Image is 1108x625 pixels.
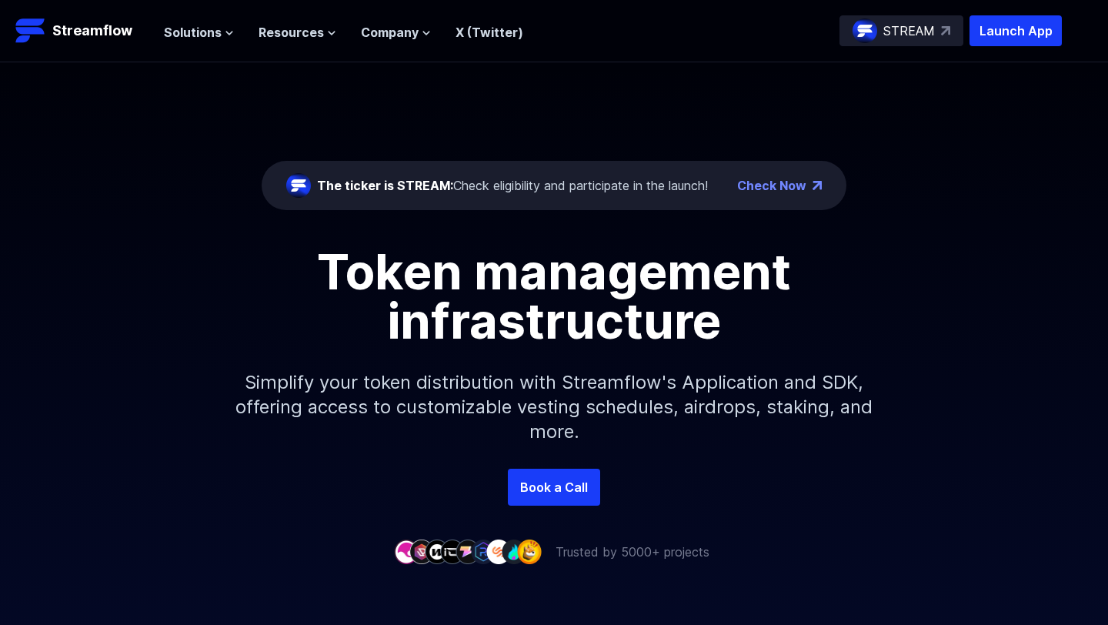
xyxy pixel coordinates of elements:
button: Solutions [164,23,234,42]
img: company-6 [471,540,496,563]
p: Trusted by 5000+ projects [556,543,709,561]
button: Launch App [969,15,1062,46]
img: company-3 [425,540,449,563]
span: Resources [259,23,324,42]
p: Simplify your token distribution with Streamflow's Application and SDK, offering access to custom... [223,346,885,469]
a: Streamflow [15,15,149,46]
a: X (Twitter) [456,25,523,40]
img: company-4 [440,540,465,563]
button: Company [361,23,431,42]
div: Check eligibility and participate in the launch! [317,176,708,195]
img: company-2 [409,540,434,563]
span: The ticker is STREAM: [317,178,453,193]
span: Company [361,23,419,42]
img: company-8 [502,540,526,563]
img: Streamflow Logo [15,15,46,46]
img: streamflow-logo-circle.png [286,173,311,198]
img: streamflow-logo-circle.png [853,18,877,43]
img: company-5 [456,540,480,563]
a: Check Now [737,176,806,195]
p: Streamflow [52,20,132,42]
span: Solutions [164,23,222,42]
a: STREAM [839,15,963,46]
img: top-right-arrow.png [813,181,822,190]
p: STREAM [883,22,935,40]
button: Resources [259,23,336,42]
a: Book a Call [508,469,600,506]
img: company-1 [394,540,419,563]
h1: Token management infrastructure [208,247,900,346]
img: top-right-arrow.svg [941,26,950,35]
img: company-9 [517,540,542,563]
img: company-7 [486,540,511,563]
